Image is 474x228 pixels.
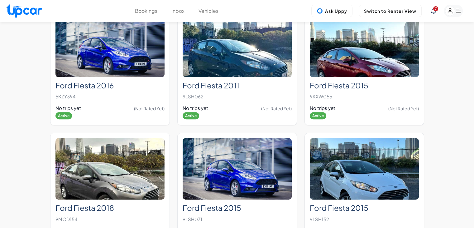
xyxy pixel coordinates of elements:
[199,7,218,15] button: Vehicles
[55,81,165,90] h2: Ford Fiesta 2016
[310,215,419,224] p: 9LSH152
[134,105,165,112] span: (Not Rated Yet)
[55,138,165,200] img: Ford Fiesta 2018
[310,138,419,200] img: Ford Fiesta 2015
[359,5,422,17] button: Switch to Renter View
[388,105,419,112] span: (Not Rated Yet)
[431,8,436,14] div: View Notifications
[55,105,81,112] span: No trips yet
[183,203,292,212] h2: Ford Fiesta 2015
[183,215,292,224] p: 9LSH071
[55,16,165,77] img: Ford Fiesta 2016
[183,105,208,112] span: No trips yet
[310,92,419,101] p: 9KXW055
[135,7,157,15] button: Bookings
[317,8,323,14] img: Uppy
[183,92,292,101] p: 9LSH062
[310,105,335,112] span: No trips yet
[183,112,199,119] span: Active
[183,16,292,77] img: Ford Fiesta 2011
[310,16,419,77] img: Ford Fiesta 2015
[55,215,165,224] p: 9MOD154
[55,203,165,212] h2: Ford Fiesta 2018
[55,112,72,119] span: Active
[310,203,419,212] h2: Ford Fiesta 2015
[6,4,42,17] img: Upcar Logo
[183,81,292,90] h2: Ford Fiesta 2011
[55,92,165,101] p: 5KZY394
[310,81,419,90] h2: Ford Fiesta 2015
[433,6,438,11] span: You have new notifications
[183,138,292,200] img: Ford Fiesta 2015
[261,105,292,112] span: (Not Rated Yet)
[311,5,352,17] button: Ask Uppy
[171,7,184,15] button: Inbox
[310,112,326,119] span: Active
